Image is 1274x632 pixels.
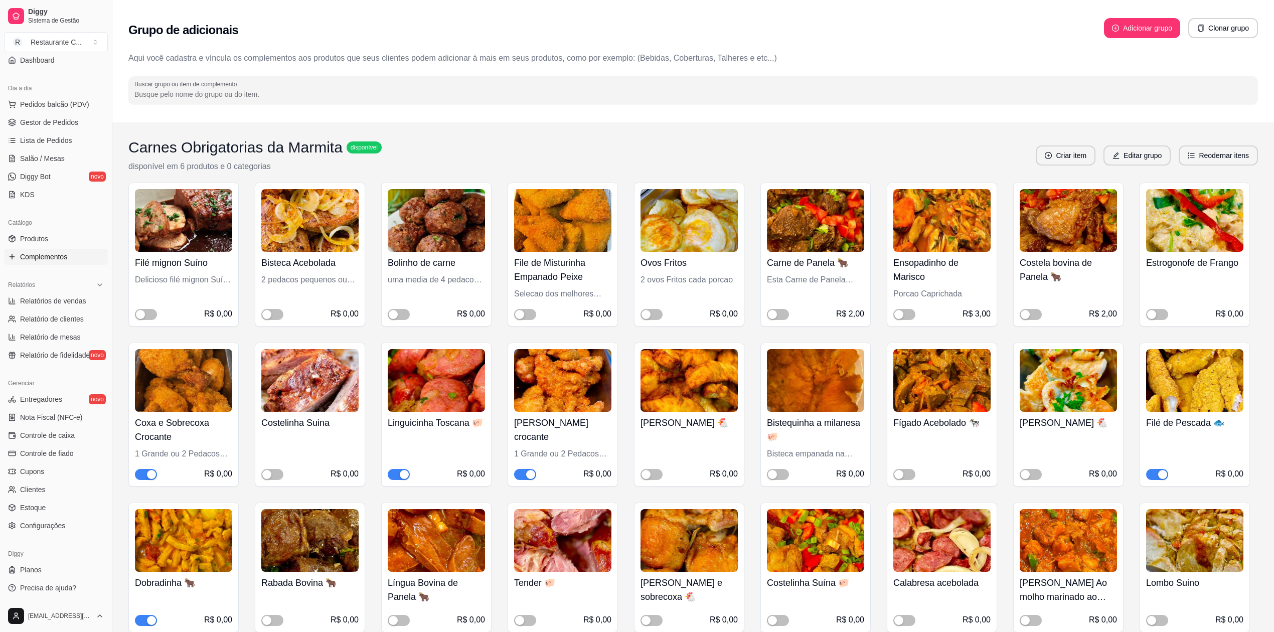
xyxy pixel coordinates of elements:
img: product-image [261,189,359,252]
h4: Língua Bovina de Panela 🐂 [388,576,485,604]
button: plus-circleAdicionar grupo [1104,18,1180,38]
span: Gestor de Pedidos [20,117,78,127]
h4: Carne de Panela 🐂 [767,256,864,270]
div: R$ 0,00 [331,308,359,320]
h4: Ensopadinho de Marisco [893,256,991,284]
a: Relatório de clientes [4,311,108,327]
span: Precisa de ajuda? [20,583,76,593]
img: product-image [514,349,611,412]
span: KDS [20,190,35,200]
img: product-image [1020,189,1117,252]
div: Restaurante C ... [31,37,82,47]
button: editEditar grupo [1103,145,1171,166]
div: R$ 0,00 [204,468,232,480]
a: Controle de fiado [4,445,108,461]
span: Lista de Pedidos [20,135,72,145]
span: Sistema de Gestão [28,17,104,25]
img: product-image [1146,349,1243,412]
span: Estoque [20,503,46,513]
img: product-image [1146,509,1243,572]
div: R$ 0,00 [1215,308,1243,320]
button: [EMAIL_ADDRESS][DOMAIN_NAME] [4,604,108,628]
button: Pedidos balcão (PDV) [4,96,108,112]
img: product-image [767,509,864,572]
div: R$ 0,00 [710,468,738,480]
a: Clientes [4,482,108,498]
img: product-image [767,349,864,412]
img: product-image [261,509,359,572]
img: product-image [261,349,359,412]
p: Aqui você cadastra e víncula os complementos aos produtos que seus clientes podem adicionar à mai... [128,52,1258,64]
span: Diggy [28,8,104,17]
span: edit [1112,152,1120,159]
a: Lista de Pedidos [4,132,108,148]
div: 2 pedacos pequenos ou um grande [261,274,359,286]
div: R$ 0,00 [963,614,991,626]
div: Selecao dos melhores peixes Empanado sem espinha melhor que o file de pescada [514,288,611,300]
div: Catálogo [4,215,108,231]
div: uma media de 4 pedacos a porcao [388,274,485,286]
h4: [PERSON_NAME] crocante [514,416,611,444]
a: KDS [4,187,108,203]
span: Relatório de mesas [20,332,81,342]
div: Delicioso filé mignon Suíno média de um pedaço grande ou dois menores [135,274,232,286]
p: disponível em 6 produtos e 0 categorias [128,161,382,173]
span: Relatório de clientes [20,314,84,324]
img: product-image [388,189,485,252]
h4: Rabada Bovina 🐂 [261,576,359,590]
div: R$ 0,00 [1215,614,1243,626]
h4: Coxa e Sobrecoxa Crocante [135,416,232,444]
h4: Linguicinha Toscana 🐖 [388,416,485,430]
span: Produtos [20,234,48,244]
h4: Calabresa acebolada [893,576,991,590]
a: Dashboard [4,52,108,68]
button: plus-circleCriar item [1036,145,1095,166]
span: Nota Fiscal (NFC-e) [20,412,82,422]
img: product-image [388,349,485,412]
img: product-image [641,509,738,572]
div: R$ 3,00 [963,308,991,320]
span: Dashboard [20,55,55,65]
h4: [PERSON_NAME] e sobrecoxa 🐔 [641,576,738,604]
img: product-image [893,189,991,252]
img: product-image [893,349,991,412]
div: R$ 0,00 [331,468,359,480]
label: Buscar grupo ou item de complemento [134,80,240,88]
a: Entregadoresnovo [4,391,108,407]
h4: [PERSON_NAME] 🐔 [641,416,738,430]
a: Planos [4,562,108,578]
button: Select a team [4,32,108,52]
h4: Costela bovina de Panela 🐂 [1020,256,1117,284]
span: Complementos [20,252,67,262]
h4: Filé de Pescada 🐟 [1146,416,1243,430]
h4: Costelinha Suína 🐖 [767,576,864,590]
input: Buscar grupo ou item de complemento [134,89,1252,99]
div: Dia a dia [4,80,108,96]
div: R$ 0,00 [457,614,485,626]
a: Relatório de fidelidadenovo [4,347,108,363]
div: Esta Carne de Panela Especial Sera cobrado 2 Reais Adicionais por porçao [767,274,864,286]
span: Diggy Bot [20,172,51,182]
a: Estoque [4,500,108,516]
a: Nota Fiscal (NFC-e) [4,409,108,425]
h4: Bolinho de carne [388,256,485,270]
h4: [PERSON_NAME] Ao molho marinado ao vinho tinto 🐖 [1020,576,1117,604]
h4: Estrogonofe de Frango [1146,256,1243,270]
a: Diggy Botnovo [4,169,108,185]
span: Entregadores [20,394,62,404]
div: R$ 2,00 [1089,308,1117,320]
h4: Tender 🐖 [514,576,611,590]
span: [EMAIL_ADDRESS][DOMAIN_NAME] [28,612,92,620]
div: R$ 0,00 [204,308,232,320]
a: Complementos [4,249,108,265]
h4: Ovos Fritos [641,256,738,270]
div: R$ 0,00 [1215,468,1243,480]
h4: Filé mignon Suíno [135,256,232,270]
button: ordered-listReodernar itens [1179,145,1258,166]
button: copyClonar grupo [1188,18,1258,38]
img: product-image [514,189,611,252]
img: product-image [641,189,738,252]
div: R$ 0,00 [963,468,991,480]
div: R$ 0,00 [457,468,485,480]
div: Porcao Caprichada [893,288,991,300]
